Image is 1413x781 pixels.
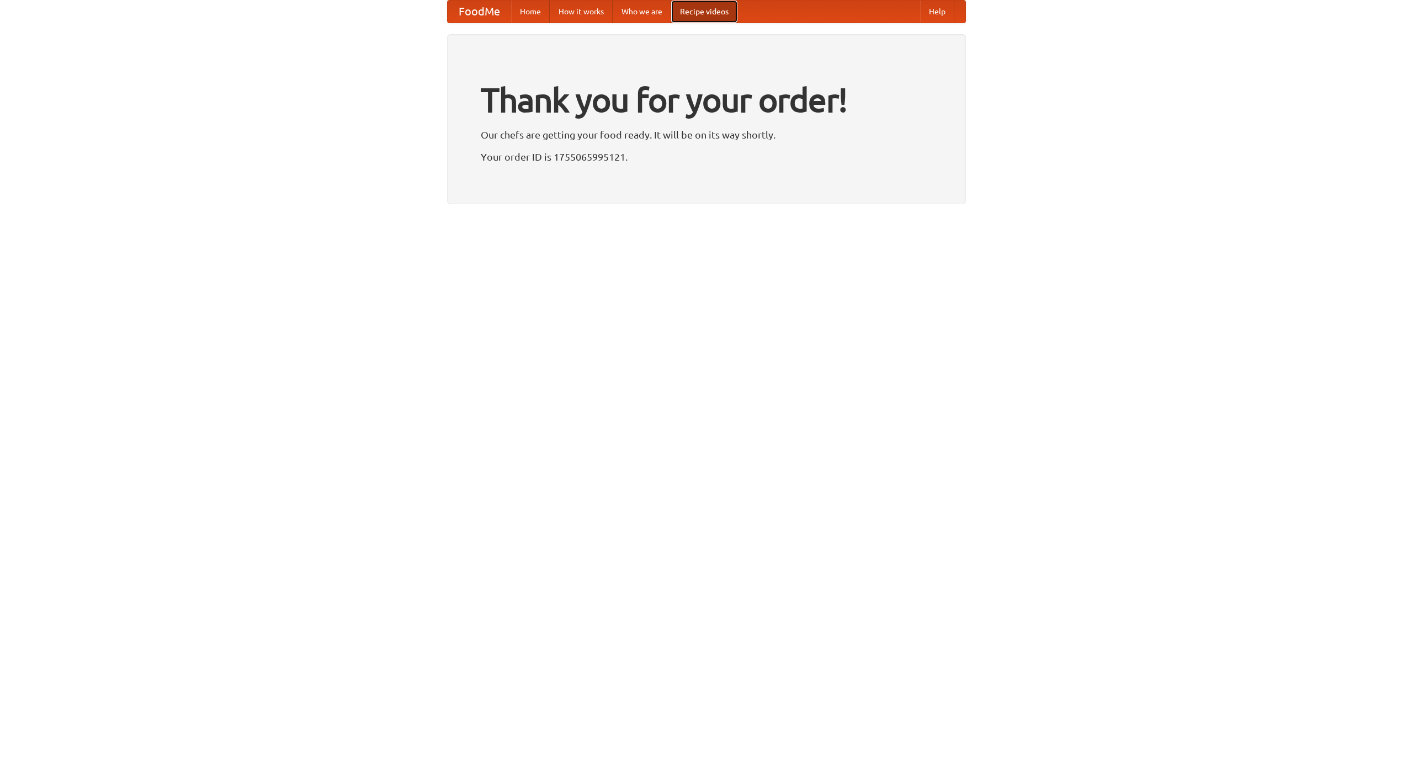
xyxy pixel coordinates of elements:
a: Help [920,1,954,23]
a: Who we are [613,1,671,23]
a: How it works [550,1,613,23]
a: Recipe videos [671,1,737,23]
a: Home [511,1,550,23]
p: Your order ID is 1755065995121. [481,148,932,165]
a: FoodMe [448,1,511,23]
h1: Thank you for your order! [481,73,932,126]
p: Our chefs are getting your food ready. It will be on its way shortly. [481,126,932,143]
